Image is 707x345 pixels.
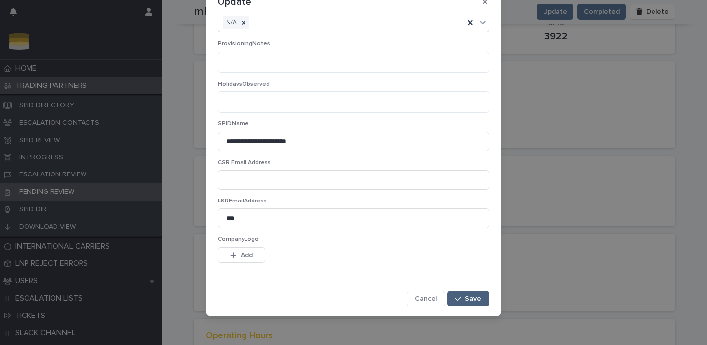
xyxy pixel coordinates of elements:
[465,295,481,302] span: Save
[223,16,238,29] div: N/A
[415,295,437,302] span: Cancel
[241,252,253,259] span: Add
[218,121,249,127] span: SPIDName
[407,291,445,307] button: Cancel
[447,291,489,307] button: Save
[218,198,267,204] span: LSREmailAddress
[218,41,270,47] span: ProvisioningNotes
[218,236,259,242] span: CompanyLogo
[218,247,265,263] button: Add
[218,160,271,166] span: CSR Email Address
[218,81,270,87] span: HolidaysObserved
